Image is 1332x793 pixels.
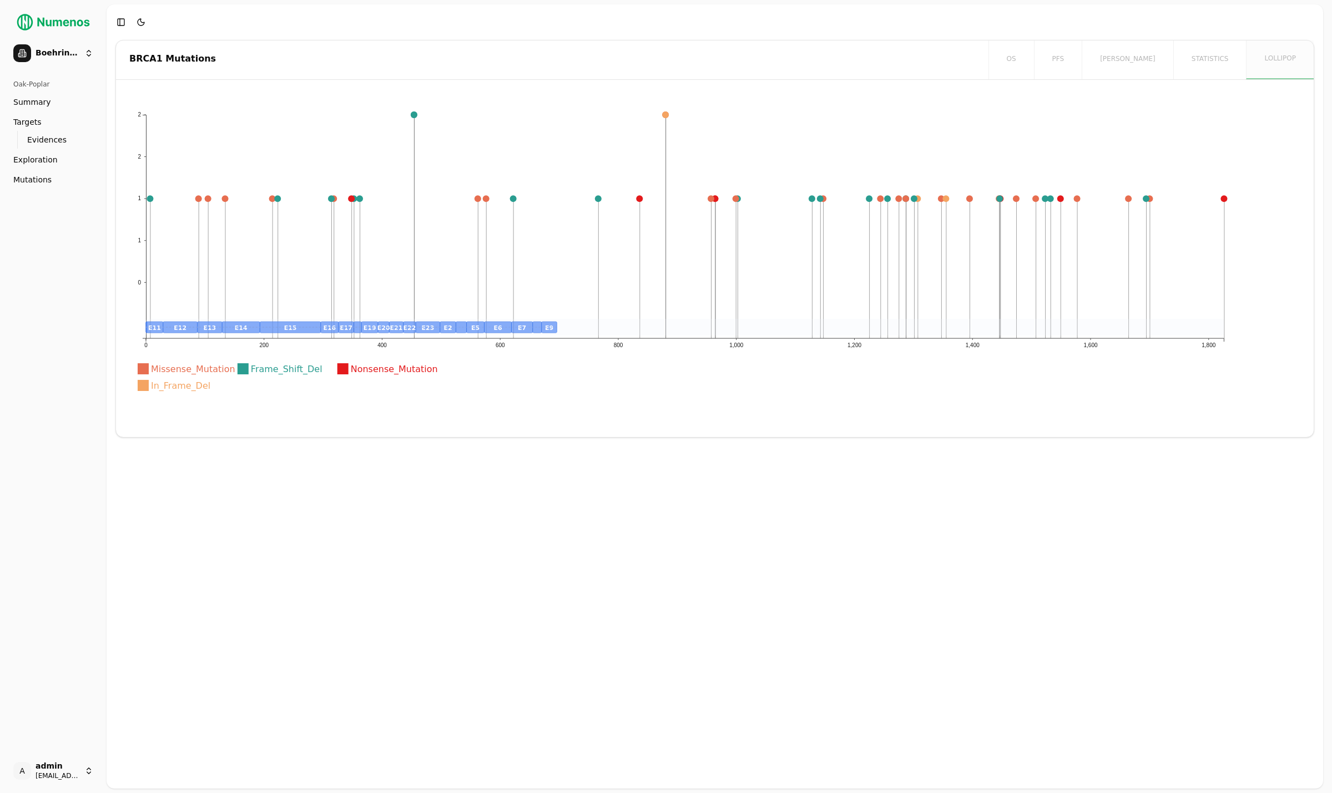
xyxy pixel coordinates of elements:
[27,134,67,145] span: Evidences
[471,324,480,332] text: E5
[444,324,452,332] text: E2
[138,279,141,286] text: 0
[9,758,98,784] button: Aadmin[EMAIL_ADDRESS]
[13,154,58,165] span: Exploration
[377,342,387,348] text: 400
[377,324,390,332] text: E20
[13,116,42,128] span: Targets
[9,75,98,93] div: Oak-Poplar
[148,324,161,332] text: E11
[9,113,98,131] a: Targets
[545,324,553,332] text: E9
[13,96,51,108] span: Summary
[235,324,248,332] text: E14
[9,151,98,169] a: Exploration
[351,364,438,375] text: Nonsense_Mutation
[403,324,416,332] text: E22
[260,342,269,348] text: 200
[494,324,503,332] text: E6
[138,111,141,118] text: 2
[364,324,376,332] text: E19
[138,237,141,243] text: 1
[422,324,435,332] text: E23
[390,324,403,332] text: E21
[144,342,148,348] text: 0
[730,342,744,348] text: 1,000
[13,174,52,185] span: Mutations
[204,324,216,332] text: E13
[9,171,98,189] a: Mutations
[138,154,141,160] text: 2
[174,324,186,332] text: E12
[9,9,98,35] img: Numenos
[1203,342,1217,348] text: 1,800
[36,48,80,58] span: Boehringer Ingelheim
[129,54,972,63] div: BRCA1 Mutations
[614,342,623,348] text: 800
[151,364,235,375] text: Missense_Mutation
[36,771,80,780] span: [EMAIL_ADDRESS]
[9,40,98,67] button: Boehringer Ingelheim
[36,761,80,771] span: admin
[151,380,210,392] text: In_Frame_Del
[13,762,31,780] span: A
[23,132,84,148] a: Evidences
[340,324,352,332] text: E17
[9,93,98,111] a: Summary
[1084,342,1098,348] text: 1,600
[966,342,980,348] text: 1,400
[251,364,322,375] text: Frame_Shift_Del
[138,195,141,201] text: 1
[496,342,505,348] text: 600
[848,342,862,348] text: 1,200
[324,324,336,332] text: E16
[518,324,527,332] text: E7
[284,324,297,332] text: E15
